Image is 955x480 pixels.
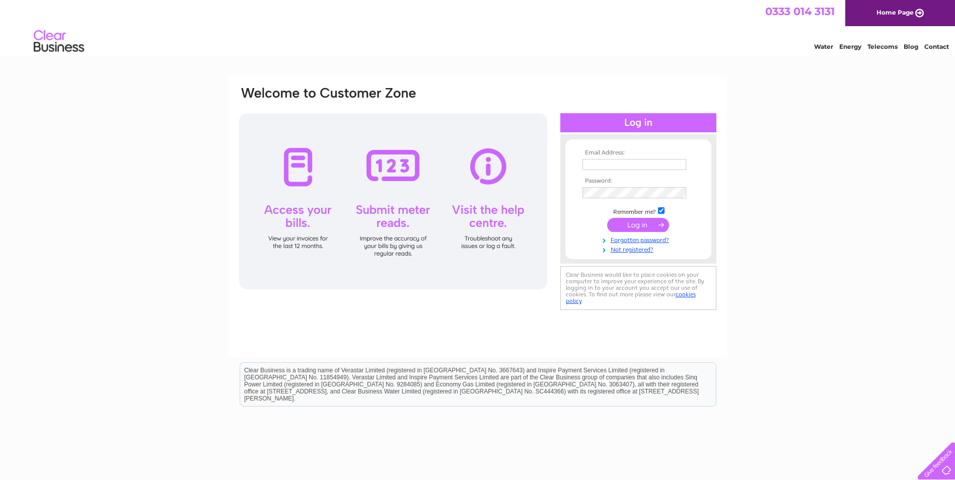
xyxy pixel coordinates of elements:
[582,244,697,254] a: Not registered?
[814,43,833,50] a: Water
[607,218,669,232] input: Submit
[839,43,861,50] a: Energy
[924,43,949,50] a: Contact
[765,5,835,18] a: 0333 014 3131
[867,43,898,50] a: Telecoms
[904,43,918,50] a: Blog
[582,234,697,244] a: Forgotten password?
[580,206,697,216] td: Remember me?
[240,6,716,49] div: Clear Business is a trading name of Verastar Limited (registered in [GEOGRAPHIC_DATA] No. 3667643...
[33,26,85,57] img: logo.png
[560,266,716,310] div: Clear Business would like to place cookies on your computer to improve your experience of the sit...
[580,178,697,185] th: Password:
[566,291,696,304] a: cookies policy
[580,149,697,156] th: Email Address:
